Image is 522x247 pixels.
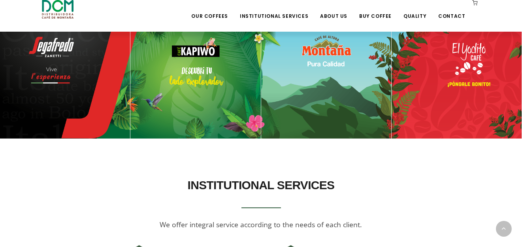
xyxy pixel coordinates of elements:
img: DCM-WEB-HOME-MARCAS-481X481-04-min.png [392,8,522,139]
img: DCM-WEB-HOME-MARCAS-481X481-02-min.png [130,8,260,139]
a: Contact [433,1,470,19]
h2: INSTITUTIONAL SERVICES [115,174,407,196]
img: DCM-WEB-HOME-MARCAS-481X481-03-min.png [261,8,391,139]
span: We offer integral service according to the needs of each client. [160,220,362,229]
a: Buy Coffee [354,1,396,19]
a: Quality [399,1,431,19]
a: Our Coffees [187,1,233,19]
a: Institutional Services [235,1,313,19]
a: About Us [315,1,352,19]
